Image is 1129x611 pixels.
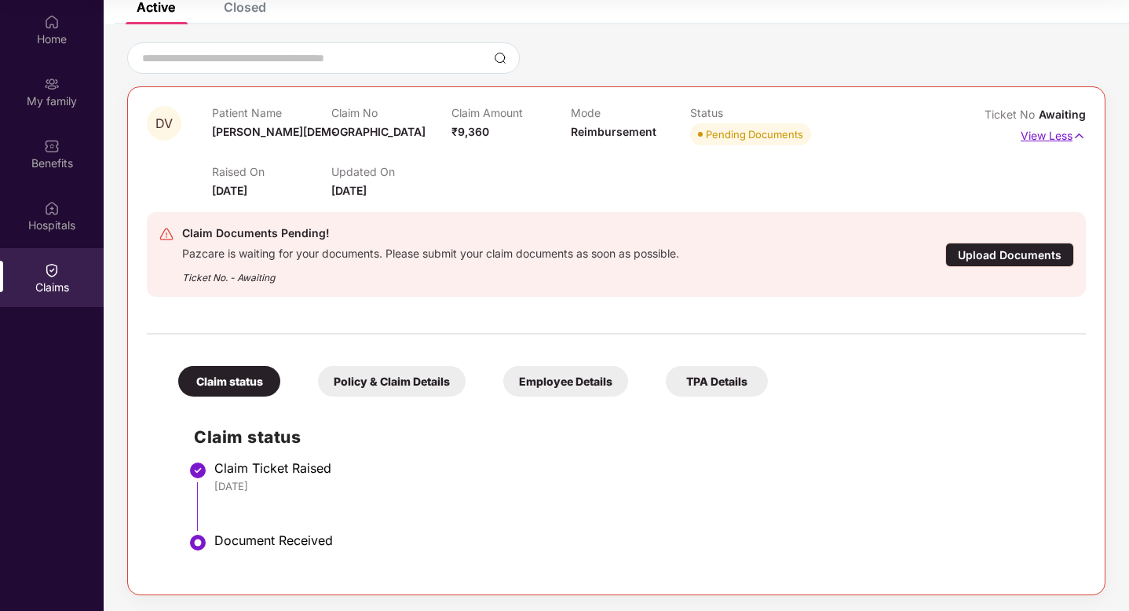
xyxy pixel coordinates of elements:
p: Status [690,106,809,119]
img: svg+xml;base64,PHN2ZyBpZD0iU3RlcC1Eb25lLTMyeDMyIiB4bWxucz0iaHR0cDovL3d3dy53My5vcmcvMjAwMC9zdmciIH... [188,461,207,480]
div: Upload Documents [945,243,1074,267]
span: Reimbursement [571,125,656,138]
p: Updated On [331,165,451,178]
h2: Claim status [194,424,1070,450]
p: Raised On [212,165,331,178]
img: svg+xml;base64,PHN2ZyB4bWxucz0iaHR0cDovL3d3dy53My5vcmcvMjAwMC9zdmciIHdpZHRoPSIyNCIgaGVpZ2h0PSIyNC... [159,226,174,242]
span: [PERSON_NAME][DEMOGRAPHIC_DATA] [212,125,426,138]
div: Document Received [214,532,1070,548]
img: svg+xml;base64,PHN2ZyBpZD0iU3RlcC1BY3RpdmUtMzJ4MzIiIHhtbG5zPSJodHRwOi8vd3d3LnczLm9yZy8yMDAwL3N2Zy... [188,533,207,552]
div: Claim Ticket Raised [214,460,1070,476]
span: DV [155,117,173,130]
img: svg+xml;base64,PHN2ZyB3aWR0aD0iMjAiIGhlaWdodD0iMjAiIHZpZXdCb3g9IjAgMCAyMCAyMCIgZmlsbD0ibm9uZSIgeG... [44,76,60,92]
p: Claim Amount [451,106,571,119]
img: svg+xml;base64,PHN2ZyB4bWxucz0iaHR0cDovL3d3dy53My5vcmcvMjAwMC9zdmciIHdpZHRoPSIxNyIgaGVpZ2h0PSIxNy... [1072,127,1086,145]
img: svg+xml;base64,PHN2ZyBpZD0iQmVuZWZpdHMiIHhtbG5zPSJodHRwOi8vd3d3LnczLm9yZy8yMDAwL3N2ZyIgd2lkdGg9Ij... [44,138,60,154]
span: [DATE] [331,184,367,197]
div: Claim status [178,366,280,397]
div: [DATE] [214,479,1070,493]
div: Employee Details [503,366,628,397]
p: View Less [1021,123,1086,145]
div: Claim Documents Pending! [182,224,679,243]
div: Ticket No. - Awaiting [182,261,679,285]
span: - [331,125,337,138]
img: svg+xml;base64,PHN2ZyBpZD0iQ2xhaW0iIHhtbG5zPSJodHRwOi8vd3d3LnczLm9yZy8yMDAwL3N2ZyIgd2lkdGg9IjIwIi... [44,262,60,278]
div: Pending Documents [706,126,803,142]
p: Claim No [331,106,451,119]
div: Policy & Claim Details [318,366,466,397]
p: Patient Name [212,106,331,119]
p: Mode [571,106,690,119]
span: Awaiting [1039,108,1086,121]
img: svg+xml;base64,PHN2ZyBpZD0iSG9zcGl0YWxzIiB4bWxucz0iaHR0cDovL3d3dy53My5vcmcvMjAwMC9zdmciIHdpZHRoPS... [44,200,60,216]
img: svg+xml;base64,PHN2ZyBpZD0iU2VhcmNoLTMyeDMyIiB4bWxucz0iaHR0cDovL3d3dy53My5vcmcvMjAwMC9zdmciIHdpZH... [494,52,506,64]
span: ₹9,360 [451,125,489,138]
img: svg+xml;base64,PHN2ZyBpZD0iSG9tZSIgeG1sbnM9Imh0dHA6Ly93d3cudzMub3JnLzIwMDAvc3ZnIiB3aWR0aD0iMjAiIG... [44,14,60,30]
span: Ticket No [985,108,1039,121]
span: [DATE] [212,184,247,197]
div: TPA Details [666,366,768,397]
div: Pazcare is waiting for your documents. Please submit your claim documents as soon as possible. [182,243,679,261]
